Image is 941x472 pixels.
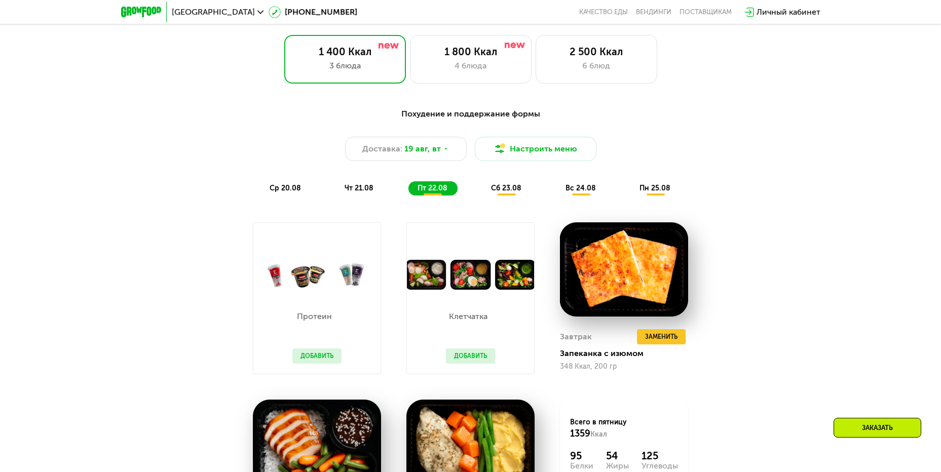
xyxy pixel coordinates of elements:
[560,363,688,371] div: 348 Ккал, 200 гр
[834,418,921,438] div: Заказать
[560,329,592,344] div: Завтрак
[404,143,441,155] span: 19 авг, вт
[446,348,495,364] button: Добавить
[566,184,596,192] span: вс 24.08
[292,312,336,321] p: Протеин
[570,462,593,470] div: Белки
[362,143,402,155] span: Доставка:
[292,348,342,364] button: Добавить
[570,450,593,462] div: 95
[475,137,596,161] button: Настроить меню
[642,450,678,462] div: 125
[606,450,629,462] div: 54
[269,6,357,18] a: [PHONE_NUMBER]
[590,430,607,439] span: Ккал
[418,184,447,192] span: пт 22.08
[560,348,696,359] div: Запеканка с изюмом
[546,46,647,58] div: 2 500 Ккал
[636,8,671,16] a: Вендинги
[637,329,686,344] button: Заменить
[295,60,395,72] div: 3 блюда
[270,184,301,192] span: ср 20.08
[421,46,521,58] div: 1 800 Ккал
[579,8,628,16] a: Качество еды
[421,60,521,72] div: 4 блюда
[639,184,670,192] span: пн 25.08
[172,8,255,16] span: [GEOGRAPHIC_DATA]
[171,108,771,121] div: Похудение и поддержание формы
[491,184,521,192] span: сб 23.08
[680,8,732,16] div: поставщикам
[570,417,678,440] div: Всего в пятницу
[606,462,629,470] div: Жиры
[345,184,373,192] span: чт 21.08
[295,46,395,58] div: 1 400 Ккал
[645,332,677,342] span: Заменить
[570,428,590,439] span: 1359
[642,462,678,470] div: Углеводы
[446,312,490,321] p: Клетчатка
[546,60,647,72] div: 6 блюд
[757,6,820,18] div: Личный кабинет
